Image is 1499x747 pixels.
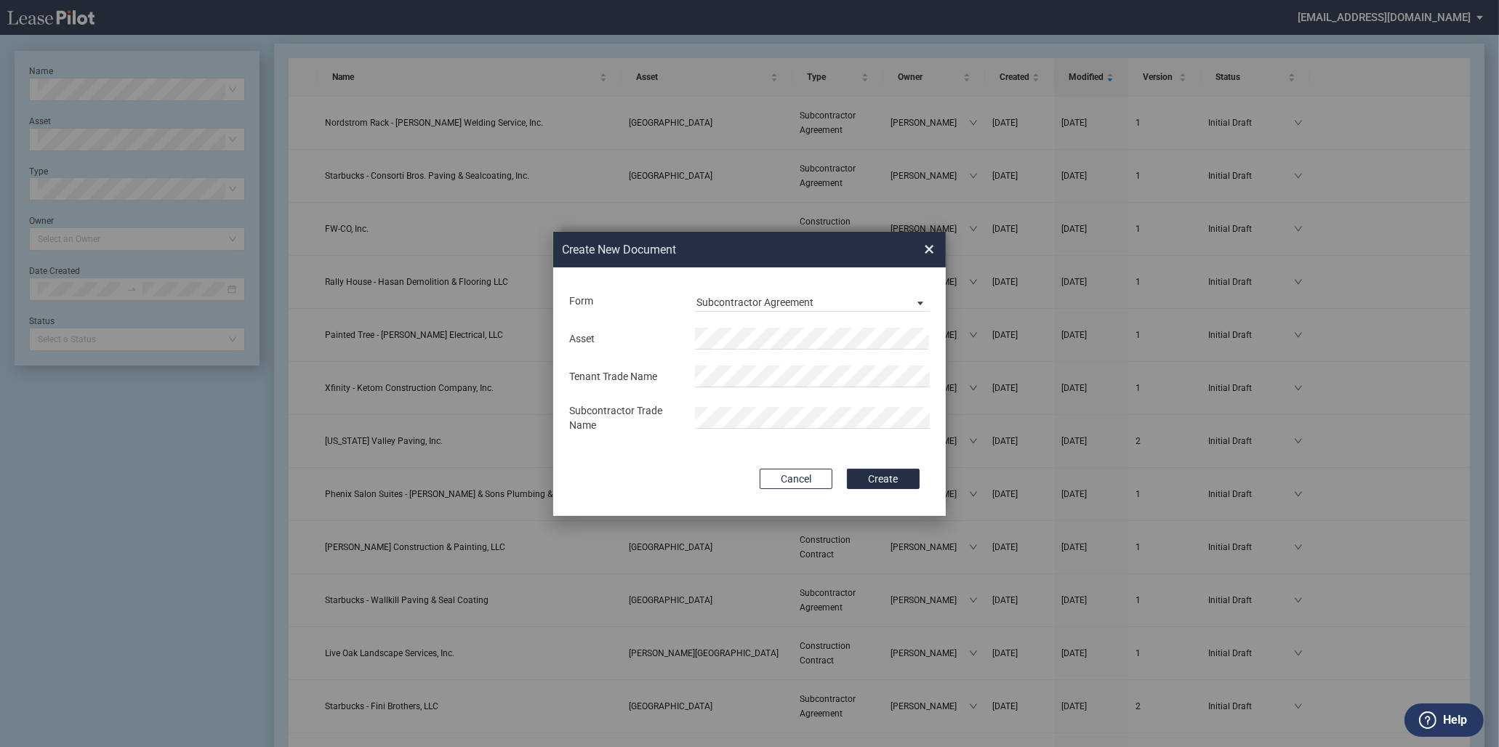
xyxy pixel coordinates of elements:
[560,294,686,309] div: Form
[695,407,930,429] input: Subcontractor Trade Name
[760,469,832,489] button: Cancel
[696,296,813,308] div: Subcontractor Agreement
[924,238,934,261] span: ×
[560,404,686,432] div: Subcontractor Trade Name
[847,469,920,489] button: Create
[562,242,872,258] h2: Create New Document
[560,332,686,347] div: Asset
[1443,711,1467,730] label: Help
[553,232,946,515] md-dialog: Create New ...
[560,370,686,384] div: Tenant Trade Name
[695,290,930,312] md-select: Lease Form: Subcontractor Agreement
[695,366,930,387] input: Tenant Trade Name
